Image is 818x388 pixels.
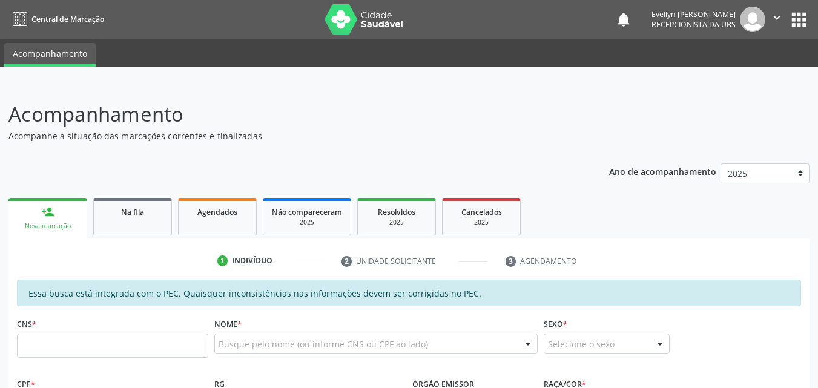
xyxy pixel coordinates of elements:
button: apps [788,9,810,30]
span: Selecione o sexo [548,338,615,350]
button: notifications [615,11,632,28]
div: Indivíduo [232,255,272,266]
span: Recepcionista da UBS [651,19,736,30]
label: CNS [17,315,36,334]
div: Essa busca está integrada com o PEC. Quaisquer inconsistências nas informações devem ser corrigid... [17,280,801,306]
p: Acompanhamento [8,99,569,130]
div: Nova marcação [17,222,79,231]
a: Acompanhamento [4,43,96,67]
span: Resolvidos [378,207,415,217]
div: 2025 [366,218,427,227]
a: Central de Marcação [8,9,104,29]
span: Não compareceram [272,207,342,217]
div: 2025 [451,218,512,227]
div: person_add [41,205,54,219]
span: Cancelados [461,207,502,217]
div: 2025 [272,218,342,227]
button:  [765,7,788,32]
div: 1 [217,255,228,266]
label: Sexo [544,315,567,334]
span: Central de Marcação [31,14,104,24]
p: Ano de acompanhamento [609,163,716,179]
i:  [770,11,783,24]
div: Evellyn [PERSON_NAME] [651,9,736,19]
span: Busque pelo nome (ou informe CNS ou CPF ao lado) [219,338,428,350]
label: Nome [214,315,242,334]
span: Agendados [197,207,237,217]
img: img [740,7,765,32]
p: Acompanhe a situação das marcações correntes e finalizadas [8,130,569,142]
span: Na fila [121,207,144,217]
